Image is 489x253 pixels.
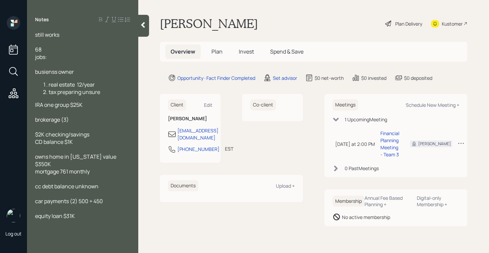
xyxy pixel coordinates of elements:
span: still works [35,31,59,38]
span: owns home in [US_STATE] value $350K mortgage 761 monthly [35,153,117,175]
div: Plan Delivery [395,20,422,27]
div: 1 Upcoming Meeting [345,116,387,123]
span: real estate 12/year [49,81,95,88]
span: 68 [35,46,41,53]
h6: Co-client [250,99,276,110]
span: Invest [239,48,254,55]
div: Kustomer [442,20,463,27]
span: equity loan $31K [35,212,75,220]
div: 0 Past Meeting s [345,165,379,172]
span: cc debt balance unknown [35,183,98,190]
div: Opportunity · Fact Finder Completed [177,74,255,82]
img: aleksandra-headshot.png [7,209,20,222]
span: $2K checking/savings CD balance $1K [35,131,89,146]
div: Edit [204,102,212,108]
h6: [PERSON_NAME] [168,116,212,122]
span: Plan [211,48,223,55]
div: $0 net-worth [315,74,344,82]
h6: Client [168,99,186,110]
h6: Documents [168,180,198,191]
div: Upload + [276,183,295,189]
div: Log out [5,230,22,237]
div: [EMAIL_ADDRESS][DOMAIN_NAME] [177,127,219,141]
div: Set advisor [273,74,297,82]
div: [PHONE_NUMBER] [177,146,220,153]
span: brokerage (3) [35,116,69,123]
div: Schedule New Meeting + [406,102,459,108]
h1: [PERSON_NAME] [160,16,258,31]
div: No active membership [342,214,390,221]
span: tax preparing unsure [49,88,100,96]
div: [DATE] at 2:00 PM [335,140,375,148]
label: Notes [35,16,49,23]
div: $0 deposited [404,74,432,82]
span: Overview [171,48,195,55]
div: Annual Fee Based Planning + [365,195,411,208]
div: EST [225,145,233,152]
div: Financial Planning Meeting - Team 3 [380,130,399,158]
span: jobs: [35,53,47,61]
h6: Meetings [333,99,358,110]
span: IRA one group $25K [35,101,83,108]
span: busienss owner [35,68,74,75]
h6: Membership [333,196,365,207]
div: [PERSON_NAME] [418,141,451,147]
span: car payments (2) 500 + 450 [35,197,103,205]
div: Digital-only Membership + [417,195,459,208]
span: Spend & Save [270,48,304,55]
div: $0 invested [361,74,386,82]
